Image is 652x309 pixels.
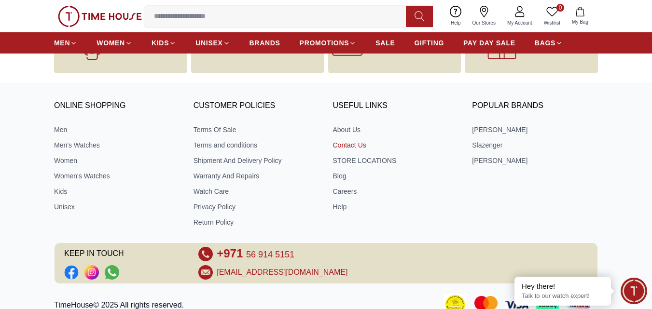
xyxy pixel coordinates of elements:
a: Help [445,4,467,28]
div: Hey there! [522,282,604,291]
a: KIDS [152,34,176,52]
span: BAGS [535,38,555,48]
a: Slazenger [472,140,598,150]
a: [EMAIL_ADDRESS][DOMAIN_NAME] [217,267,347,278]
a: Contact Us [333,140,459,150]
a: Blog [333,171,459,181]
button: My Bag [566,5,594,27]
a: BAGS [535,34,563,52]
span: GIFTING [414,38,444,48]
a: Watch Care [194,187,319,196]
span: KEEP IN TOUCH [64,247,185,261]
a: PROMOTIONS [300,34,357,52]
a: Our Stores [467,4,501,28]
a: [PERSON_NAME] [472,156,598,165]
h3: USEFUL LINKS [333,99,459,113]
span: Wishlist [540,19,564,27]
a: Men [54,125,180,134]
li: Facebook [64,265,79,280]
a: [PERSON_NAME] [472,125,598,134]
img: ... [58,6,142,27]
span: Help [447,19,465,27]
a: SALE [375,34,395,52]
a: BRANDS [250,34,280,52]
span: UNISEX [195,38,222,48]
a: STORE LOCATIONS [333,156,459,165]
a: Social Link [84,265,99,280]
span: MEN [54,38,70,48]
a: Shipment And Delivery Policy [194,156,319,165]
a: PAY DAY SALE [463,34,515,52]
span: PROMOTIONS [300,38,349,48]
a: Social Link [105,265,119,280]
a: WOMEN [97,34,132,52]
span: BRANDS [250,38,280,48]
span: SALE [375,38,395,48]
h3: ONLINE SHOPPING [54,99,180,113]
a: Kids [54,187,180,196]
span: KIDS [152,38,169,48]
a: Careers [333,187,459,196]
a: Unisex [54,202,180,212]
a: Terms and conditions [194,140,319,150]
span: My Bag [568,18,592,26]
span: WOMEN [97,38,125,48]
a: +971 56 914 5151 [217,247,294,261]
p: Talk to our watch expert! [522,292,604,300]
h3: CUSTOMER POLICIES [194,99,319,113]
span: Our Stores [469,19,499,27]
span: PAY DAY SALE [463,38,515,48]
span: My Account [503,19,536,27]
img: Visa [505,301,528,309]
a: GIFTING [414,34,444,52]
span: 0 [556,4,564,12]
a: UNISEX [195,34,230,52]
a: About Us [333,125,459,134]
div: Chat Widget [621,278,647,304]
a: Help [333,202,459,212]
a: 0Wishlist [538,4,566,28]
h3: Popular Brands [472,99,598,113]
a: Social Link [64,265,79,280]
a: Women [54,156,180,165]
a: Return Policy [194,217,319,227]
a: Men's Watches [54,140,180,150]
a: Terms Of Sale [194,125,319,134]
a: Women's Watches [54,171,180,181]
span: 56 914 5151 [246,250,294,259]
a: MEN [54,34,77,52]
a: Privacy Policy [194,202,319,212]
a: Warranty And Repairs [194,171,319,181]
